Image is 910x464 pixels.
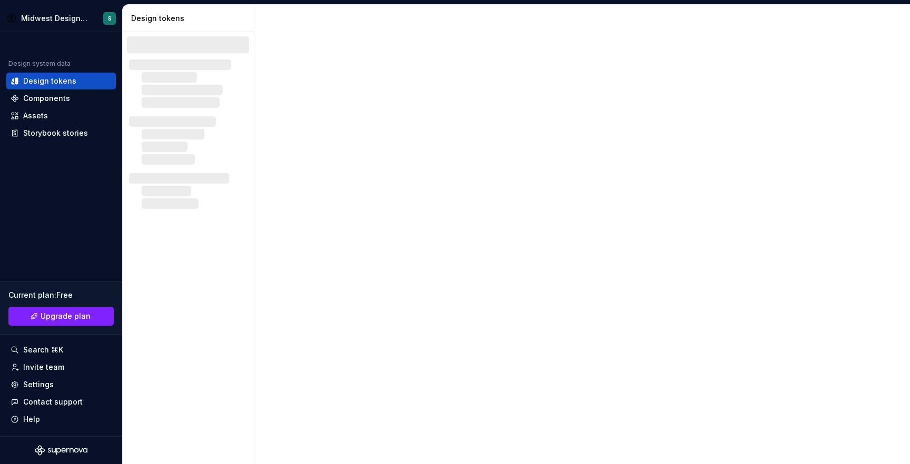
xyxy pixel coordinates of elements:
a: Assets [6,107,116,124]
div: Storybook stories [23,128,88,138]
button: Help [6,411,116,428]
div: Assets [23,110,48,121]
div: Contact support [23,397,83,407]
div: Design tokens [23,76,76,86]
div: S [108,14,112,23]
a: Settings [6,376,116,393]
div: Design system data [8,59,71,68]
a: Upgrade plan [8,307,114,326]
span: Upgrade plan [41,311,91,321]
div: Design tokens [131,13,250,24]
div: Components [23,93,70,104]
div: Current plan : Free [8,290,114,300]
a: Storybook stories [6,125,116,142]
div: Search ⌘K [23,345,63,355]
svg: Supernova Logo [35,445,87,456]
a: Invite team [6,359,116,376]
div: Settings [23,379,54,390]
div: Help [23,414,40,425]
a: Design tokens [6,73,116,89]
button: Midwest Design SystemS [2,7,120,29]
button: Contact support [6,394,116,410]
div: Invite team [23,362,64,372]
div: Midwest Design System [21,13,88,24]
a: Components [6,90,116,107]
button: Search ⌘K [6,341,116,358]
